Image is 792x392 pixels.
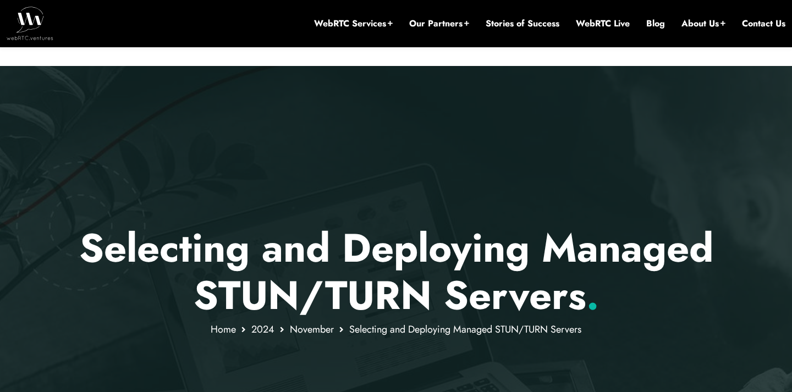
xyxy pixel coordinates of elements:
a: About Us [681,18,725,30]
span: . [586,267,599,324]
a: Contact Us [742,18,785,30]
a: 2024 [251,322,274,336]
a: Blog [646,18,665,30]
span: Selecting and Deploying Managed STUN/TURN Servers [349,322,581,336]
a: Stories of Success [486,18,559,30]
a: Home [211,322,236,336]
img: WebRTC.ventures [7,7,53,40]
a: Our Partners [409,18,469,30]
a: November [290,322,334,336]
h1: Selecting and Deploying Managed STUN/TURN Servers [74,224,718,319]
a: WebRTC Services [314,18,393,30]
a: WebRTC Live [576,18,630,30]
